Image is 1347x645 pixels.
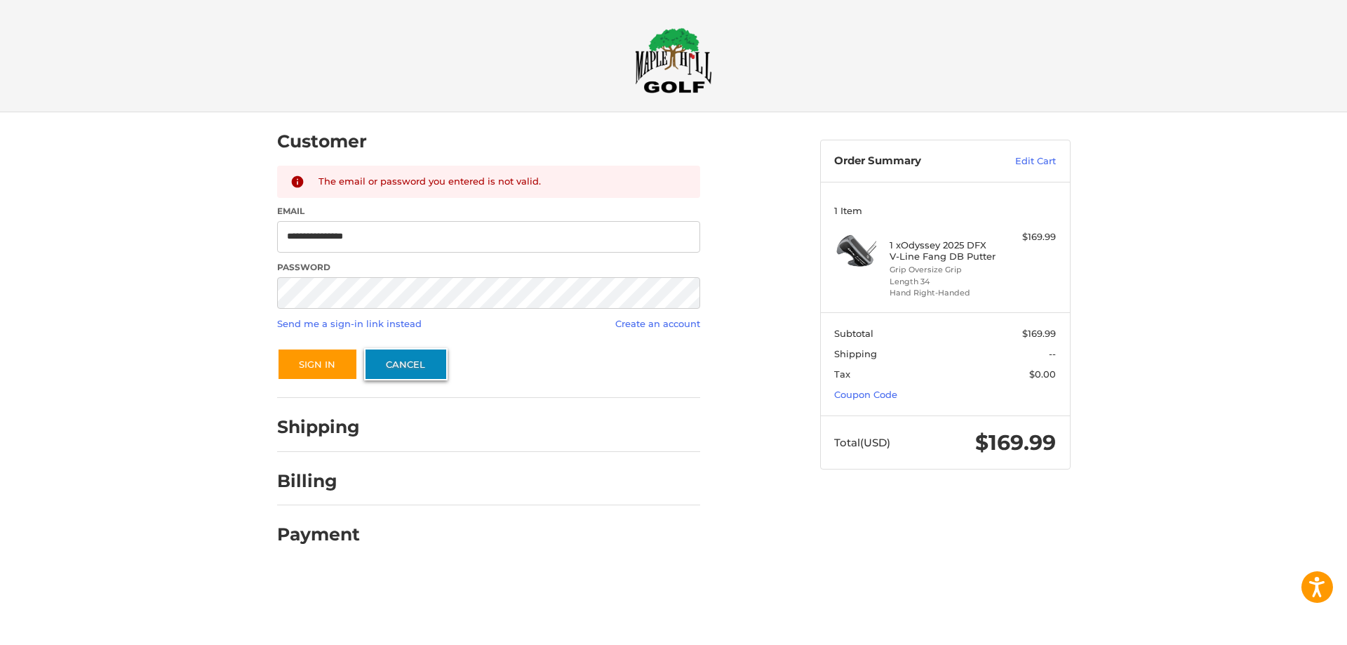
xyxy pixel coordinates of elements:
a: Send me a sign-in link instead [277,318,422,329]
span: -- [1049,348,1056,359]
a: Create an account [615,318,700,329]
a: Edit Cart [985,154,1056,168]
button: Sign In [277,348,358,380]
label: Email [277,205,700,218]
div: The email or password you entered is not valid. [319,175,687,189]
h4: 1 x Odyssey 2025 DFX V-Line Fang DB Putter [890,239,997,262]
h2: Billing [277,470,359,492]
h2: Shipping [277,416,360,438]
label: Password [277,261,700,274]
li: Grip Oversize Grip [890,264,997,276]
a: Coupon Code [834,389,897,400]
div: $169.99 [1000,230,1056,244]
span: $169.99 [1022,328,1056,339]
h3: 1 Item [834,205,1056,216]
span: Subtotal [834,328,873,339]
span: Shipping [834,348,877,359]
img: Maple Hill Golf [635,27,712,93]
span: Total (USD) [834,436,890,449]
span: $0.00 [1029,368,1056,380]
h2: Payment [277,524,360,545]
span: Tax [834,368,850,380]
li: Hand Right-Handed [890,287,997,299]
h2: Customer [277,131,367,152]
span: $169.99 [975,430,1056,456]
li: Length 34 [890,276,997,288]
h3: Order Summary [834,154,985,168]
iframe: Google Customer Reviews [1231,607,1347,645]
a: Cancel [364,348,448,380]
